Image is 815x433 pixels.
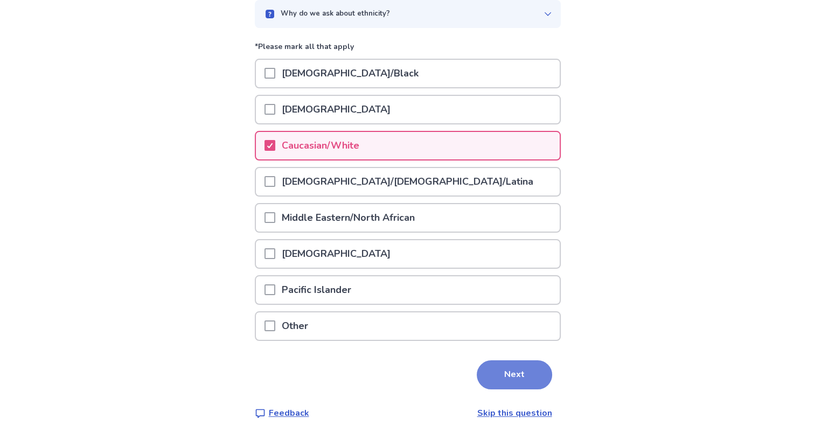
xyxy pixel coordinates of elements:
[281,9,390,19] p: Why do we ask about ethnicity?
[477,360,552,389] button: Next
[275,132,366,159] p: Caucasian/White
[275,60,425,87] p: [DEMOGRAPHIC_DATA]/Black
[275,312,315,340] p: Other
[269,407,309,420] p: Feedback
[275,168,540,195] p: [DEMOGRAPHIC_DATA]/[DEMOGRAPHIC_DATA]/Latina
[275,276,358,304] p: Pacific Islander
[255,407,309,420] a: Feedback
[255,41,561,59] p: *Please mark all that apply
[275,96,397,123] p: [DEMOGRAPHIC_DATA]
[275,240,397,268] p: [DEMOGRAPHIC_DATA]
[477,407,552,419] a: Skip this question
[275,204,421,232] p: Middle Eastern/North African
